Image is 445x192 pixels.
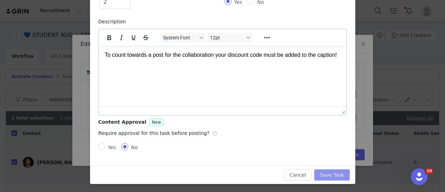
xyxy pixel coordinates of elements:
button: Font sizes [207,33,252,43]
span: No [128,145,140,150]
span: 12pt [210,35,244,40]
button: Italic [115,33,127,43]
label: Description [98,19,130,24]
span: Content Approval [98,119,146,125]
button: Underline [128,33,139,43]
span: Yes [105,145,119,150]
button: Reveal or hide additional toolbar items [261,33,273,43]
button: Cancel [284,169,311,181]
span: 10 [425,168,433,174]
span: New [152,120,161,125]
button: Fonts [160,33,205,43]
button: Bold [103,33,115,43]
iframe: Rich Text Area [99,46,346,106]
span: Require approval for this task before posting? [98,130,218,136]
iframe: Intercom live chat [411,168,428,185]
button: Save Task [314,169,349,181]
span: System Font [163,35,197,40]
button: Strikethrough [140,33,152,43]
div: Press the Up and Down arrow keys to resize the editor. [339,107,346,115]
